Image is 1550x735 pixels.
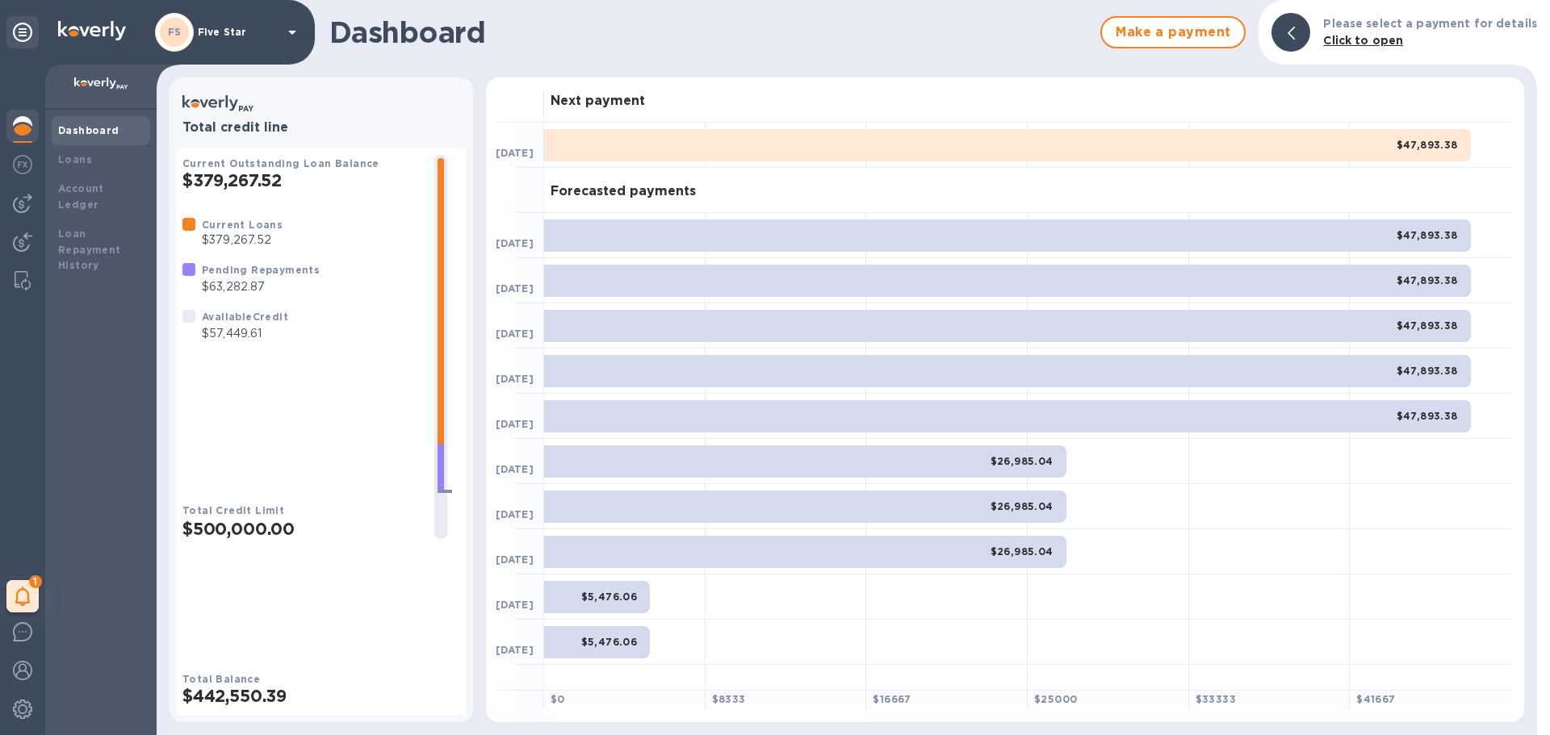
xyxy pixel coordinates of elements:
[991,545,1054,558] b: $26,985.04
[182,673,260,685] b: Total Balance
[496,599,534,611] b: [DATE]
[58,124,119,136] b: Dashboard
[1356,693,1395,705] b: $ 41667
[873,693,911,705] b: $ 16667
[581,636,638,648] b: $5,476.06
[202,232,283,248] p: $379,267.52
[1034,693,1077,705] b: $ 25000
[198,27,279,38] p: Five Star
[182,504,284,516] b: Total Credit Limit
[1397,410,1458,422] b: $47,893.38
[1323,17,1537,30] b: Please select a payment for details
[496,373,534,385] b: [DATE]
[551,184,696,199] h3: Forecasted payments
[168,26,182,38] b: FS
[496,328,534,340] b: [DATE]
[991,500,1054,512] b: $26,985.04
[496,147,534,159] b: [DATE]
[58,153,92,165] b: Loans
[1397,229,1458,241] b: $47,893.38
[1397,319,1458,332] b: $47,893.38
[1397,365,1458,377] b: $47,893.38
[712,693,746,705] b: $ 8333
[496,237,534,249] b: [DATE]
[329,15,1092,49] h1: Dashboard
[202,325,288,342] p: $57,449.61
[496,644,534,656] b: [DATE]
[202,264,320,276] b: Pending Repayments
[551,693,565,705] b: $ 0
[182,519,421,539] h2: $500,000.00
[58,228,121,272] b: Loan Repayment History
[1397,274,1458,286] b: $47,893.38
[58,182,104,211] b: Account Ledger
[182,120,460,136] h3: Total credit line
[496,553,534,566] b: [DATE]
[182,157,379,169] b: Current Outstanding Loan Balance
[1100,16,1246,48] button: Make a payment
[1115,23,1231,42] span: Make a payment
[58,21,126,40] img: Logo
[202,219,283,231] b: Current Loans
[551,94,645,109] h3: Next payment
[6,16,39,48] div: Unpin categories
[202,311,288,323] b: Available Credit
[1323,34,1403,47] b: Click to open
[496,418,534,430] b: [DATE]
[581,591,638,603] b: $5,476.06
[496,282,534,294] b: [DATE]
[182,170,421,190] h2: $379,267.52
[182,686,460,706] h2: $442,550.39
[496,463,534,475] b: [DATE]
[13,155,32,174] img: Foreign exchange
[1397,139,1458,151] b: $47,893.38
[29,575,42,588] span: 1
[202,278,320,295] p: $63,282.87
[496,508,534,520] b: [DATE]
[991,455,1054,467] b: $26,985.04
[1196,693,1236,705] b: $ 33333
